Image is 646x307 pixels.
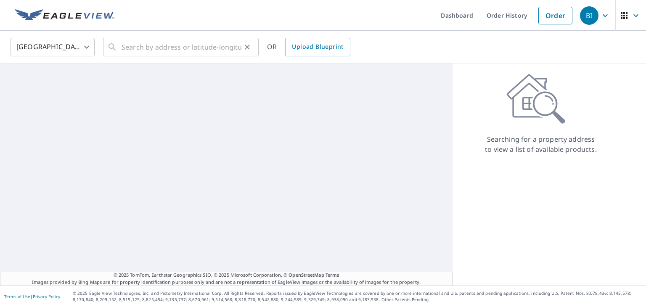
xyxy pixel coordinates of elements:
[538,7,572,24] a: Order
[33,294,60,299] a: Privacy Policy
[122,35,241,59] input: Search by address or latitude-longitude
[73,290,642,303] p: © 2025 Eagle View Technologies, Inc. and Pictometry International Corp. All Rights Reserved. Repo...
[289,272,324,278] a: OpenStreetMap
[15,9,114,22] img: EV Logo
[580,6,598,25] div: BI
[114,272,339,279] span: © 2025 TomTom, Earthstar Geographics SIO, © 2025 Microsoft Corporation, ©
[292,42,343,52] span: Upload Blueprint
[11,35,95,59] div: [GEOGRAPHIC_DATA]
[326,272,339,278] a: Terms
[285,38,350,56] a: Upload Blueprint
[4,294,30,299] a: Terms of Use
[4,294,60,299] p: |
[241,41,253,53] button: Clear
[484,134,597,154] p: Searching for a property address to view a list of available products.
[267,38,350,56] div: OR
